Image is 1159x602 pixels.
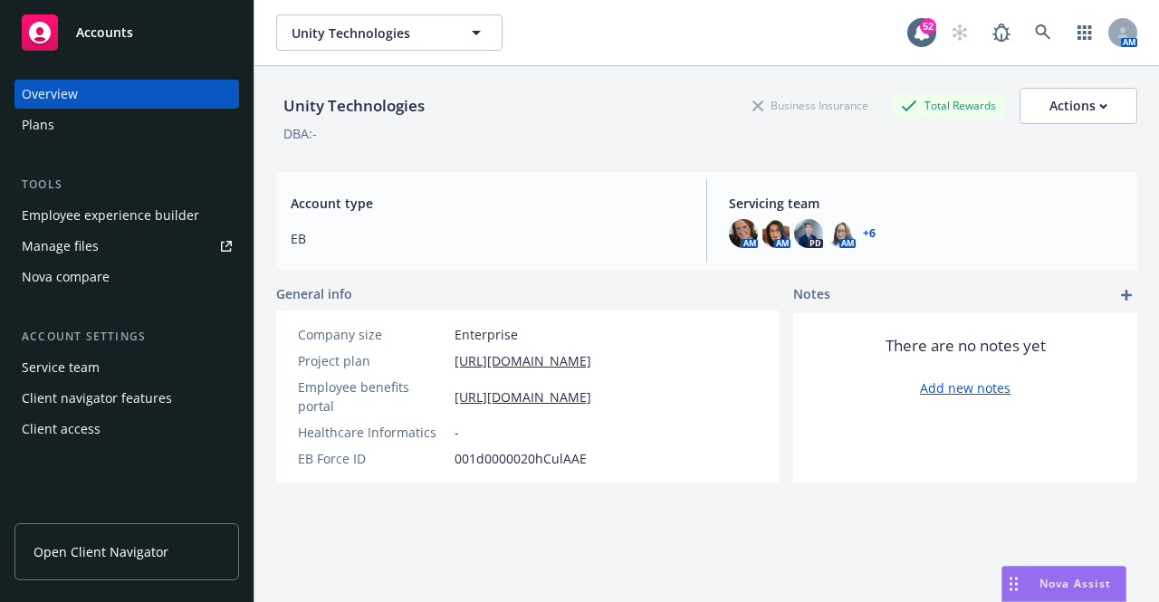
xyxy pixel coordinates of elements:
[1020,88,1137,124] button: Actions
[729,194,1123,213] span: Servicing team
[729,219,758,248] img: photo
[827,219,856,248] img: photo
[983,14,1020,51] a: Report a Bug
[455,351,591,370] a: [URL][DOMAIN_NAME]
[14,384,239,413] a: Client navigator features
[455,449,587,468] span: 001d0000020hCulAAE
[22,263,110,291] div: Nova compare
[22,110,54,139] div: Plans
[291,194,685,213] span: Account type
[22,353,100,382] div: Service team
[1001,566,1126,602] button: Nova Assist
[22,384,172,413] div: Client navigator features
[14,328,239,346] div: Account settings
[276,14,503,51] button: Unity Technologies
[22,415,101,444] div: Client access
[793,284,830,306] span: Notes
[1049,89,1107,123] div: Actions
[14,201,239,230] a: Employee experience builder
[1002,567,1025,601] div: Drag to move
[22,232,99,261] div: Manage files
[276,284,352,303] span: General info
[14,263,239,291] a: Nova compare
[298,423,447,442] div: Healthcare Informatics
[298,377,447,416] div: Employee benefits portal
[1025,14,1061,51] a: Search
[298,351,447,370] div: Project plan
[920,18,936,34] div: 52
[1116,284,1137,306] a: add
[455,325,518,344] span: Enterprise
[455,423,459,442] span: -
[76,25,133,40] span: Accounts
[14,176,239,194] div: Tools
[14,232,239,261] a: Manage files
[886,335,1046,357] span: There are no notes yet
[298,449,447,468] div: EB Force ID
[298,325,447,344] div: Company size
[22,201,199,230] div: Employee experience builder
[292,24,448,43] span: Unity Technologies
[794,219,823,248] img: photo
[455,387,591,406] a: [URL][DOMAIN_NAME]
[1067,14,1103,51] a: Switch app
[1039,576,1111,591] span: Nova Assist
[14,110,239,139] a: Plans
[276,94,432,118] div: Unity Technologies
[34,542,168,561] span: Open Client Navigator
[863,228,876,239] a: +6
[14,415,239,444] a: Client access
[14,80,239,109] a: Overview
[22,80,78,109] div: Overview
[291,229,685,248] span: EB
[14,353,239,382] a: Service team
[761,219,790,248] img: photo
[743,94,877,117] div: Business Insurance
[920,378,1011,397] a: Add new notes
[14,7,239,58] a: Accounts
[283,124,317,143] div: DBA: -
[942,14,978,51] a: Start snowing
[892,94,1005,117] div: Total Rewards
